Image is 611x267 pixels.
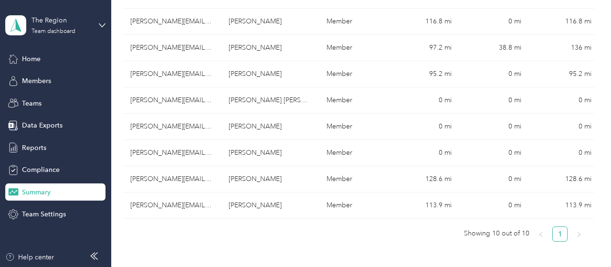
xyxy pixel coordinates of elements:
td: Member [319,35,389,61]
button: left [533,226,548,242]
td: 0 mi [459,61,529,87]
span: Summary [22,187,51,197]
td: Elaine D. Wright [221,166,319,192]
td: Member [319,140,389,166]
td: 0 mi [459,9,529,35]
td: 38.8 mi [459,35,529,61]
td: 0 mi [529,114,599,140]
td: niko.sergakis@cavbeer.com [123,61,221,87]
span: left [538,232,544,237]
td: Member [319,114,389,140]
div: The Region [32,15,91,25]
td: Tammy J. Conley [221,114,319,140]
td: Member [319,166,389,192]
td: Member [319,87,389,114]
td: Member [319,192,389,219]
span: Home [22,54,41,64]
td: 95.2 mi [389,61,459,87]
td: 95.2 mi [529,61,599,87]
td: 0 mi [389,140,459,166]
td: 116.8 mi [389,9,459,35]
td: amanda.conard@cavbeer.com [123,35,221,61]
button: Help center [5,252,54,262]
td: 0 mi [459,192,529,219]
td: Lindsey A. Rohan [221,140,319,166]
td: tammy.conley@cavbeer.com [123,114,221,140]
td: 0 mi [389,114,459,140]
span: Data Exports [22,120,63,130]
td: 0 mi [389,87,459,114]
a: 1 [553,227,567,241]
span: Compliance [22,165,60,175]
div: Team dashboard [32,29,75,34]
td: 0 mi [529,140,599,166]
td: 128.6 mi [529,166,599,192]
td: 97.2 mi [389,35,459,61]
td: lesley.woods@cavbeer.com [123,9,221,35]
td: 0 mi [459,166,529,192]
td: 0 mi [459,140,529,166]
td: nate.richardson@cavbeer.com [123,192,221,219]
span: Showing 10 out of 10 [464,226,529,241]
td: Member [319,9,389,35]
td: 116.8 mi [529,9,599,35]
td: 136 mi [529,35,599,61]
iframe: Everlance-gr Chat Button Frame [558,214,611,267]
span: Members [22,76,51,86]
td: lindsey.rohan@cavbeer.com [123,140,221,166]
td: Member [319,61,389,87]
li: Previous Page [533,226,548,242]
td: elaine.wright@cavbeer.com [123,166,221,192]
td: 128.6 mi [389,166,459,192]
td: 0 mi [459,114,529,140]
li: 1 [552,226,568,242]
td: 0 mi [529,87,599,114]
td: Nathan D. Richardson [221,192,319,219]
td: Amanda R. Conard [221,35,319,61]
td: 113.9 mi [529,192,599,219]
span: Teams [22,98,42,108]
span: Team Settings [22,209,66,219]
td: Lesley A. Woods [221,9,319,35]
td: 0 mi [459,87,529,114]
td: Nikolaos K. Sergakis [221,61,319,87]
span: Reports [22,143,46,153]
td: steve.clark@cavbeer.com [123,87,221,114]
td: 113.9 mi [389,192,459,219]
td: Steven E. Jr Clark [221,87,319,114]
